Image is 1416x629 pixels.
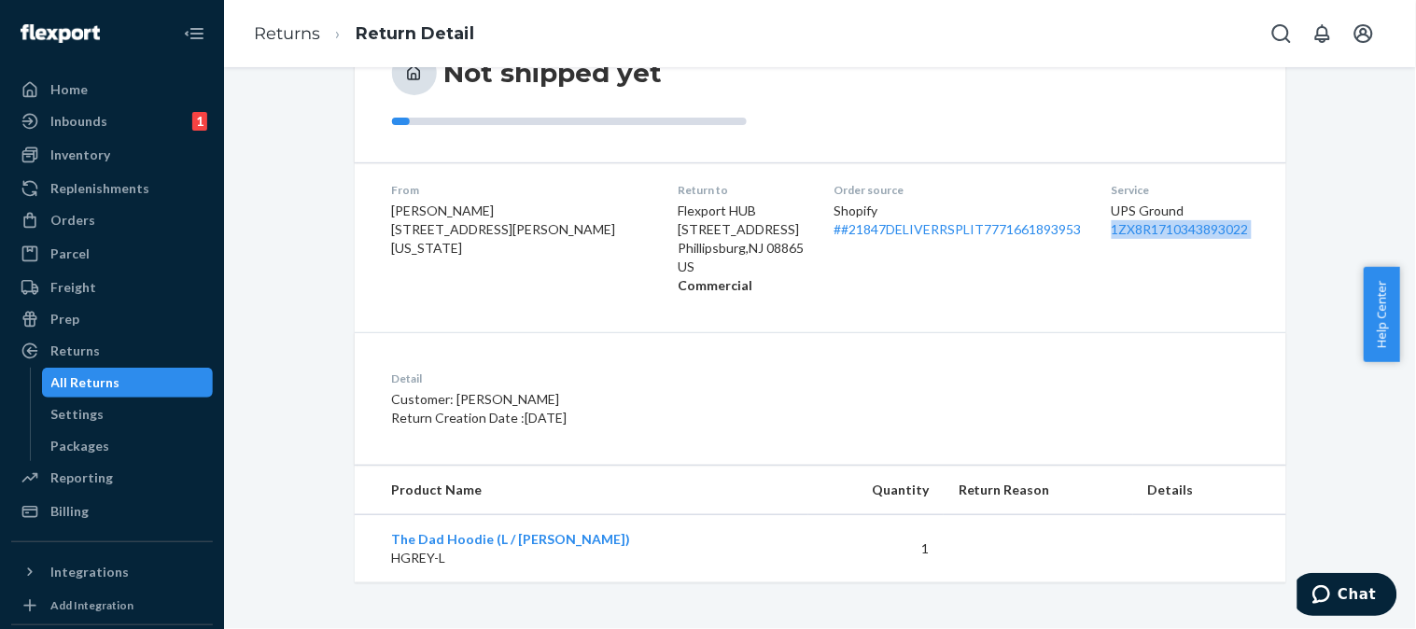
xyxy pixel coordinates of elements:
[1304,15,1341,52] button: Open notifications
[356,23,474,44] a: Return Detail
[50,597,133,613] div: Add Integration
[11,205,213,235] a: Orders
[11,594,213,617] a: Add Integration
[50,563,129,581] div: Integrations
[392,531,631,547] a: The Dad Hoodie (L / [PERSON_NAME])
[392,203,616,256] span: [PERSON_NAME] [STREET_ADDRESS][PERSON_NAME][US_STATE]
[42,399,214,429] a: Settings
[11,140,213,170] a: Inventory
[50,211,95,230] div: Orders
[11,463,213,493] a: Reporting
[254,23,320,44] a: Returns
[392,370,908,386] dt: Detail
[50,278,96,297] div: Freight
[1297,573,1397,620] iframe: Opens a widget where you can chat to one of our agents
[679,277,753,293] strong: Commercial
[444,56,663,90] h3: Not shipped yet
[808,466,944,515] th: Quantity
[50,502,89,521] div: Billing
[11,75,213,105] a: Home
[51,373,120,392] div: All Returns
[392,549,794,567] p: HGREY-L
[50,179,149,198] div: Replenishments
[392,390,908,409] p: Customer: [PERSON_NAME]
[50,245,90,263] div: Parcel
[50,112,107,131] div: Inbounds
[1133,466,1286,515] th: Details
[1345,15,1382,52] button: Open account menu
[11,174,213,203] a: Replenishments
[679,202,805,220] p: Flexport HUB
[11,239,213,269] a: Parcel
[175,15,213,52] button: Close Navigation
[1112,203,1185,218] span: UPS Ground
[192,112,207,131] div: 1
[42,431,214,461] a: Packages
[50,342,100,360] div: Returns
[11,496,213,526] a: Billing
[834,202,1082,239] div: Shopify
[1364,267,1400,362] button: Help Center
[679,220,805,239] p: [STREET_ADDRESS]
[392,182,649,198] dt: From
[679,258,805,276] p: US
[944,466,1133,515] th: Return Reason
[834,221,1082,237] a: ##21847DELIVERRSPLIT7771661893953
[11,304,213,334] a: Prep
[1263,15,1300,52] button: Open Search Box
[50,310,79,328] div: Prep
[50,146,110,164] div: Inventory
[679,182,805,198] dt: Return to
[11,557,213,587] button: Integrations
[11,273,213,302] a: Freight
[51,437,110,455] div: Packages
[834,182,1082,198] dt: Order source
[21,24,100,43] img: Flexport logo
[50,468,113,487] div: Reporting
[808,515,944,583] td: 1
[239,7,489,62] ol: breadcrumbs
[679,239,805,258] p: Phillipsburg , NJ 08865
[50,80,88,99] div: Home
[11,336,213,366] a: Returns
[392,409,908,427] p: Return Creation Date : [DATE]
[51,405,105,424] div: Settings
[1112,221,1249,237] a: 1ZX8R1710343893022
[42,368,214,398] a: All Returns
[355,466,809,515] th: Product Name
[11,106,213,136] a: Inbounds1
[1112,182,1249,198] dt: Service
